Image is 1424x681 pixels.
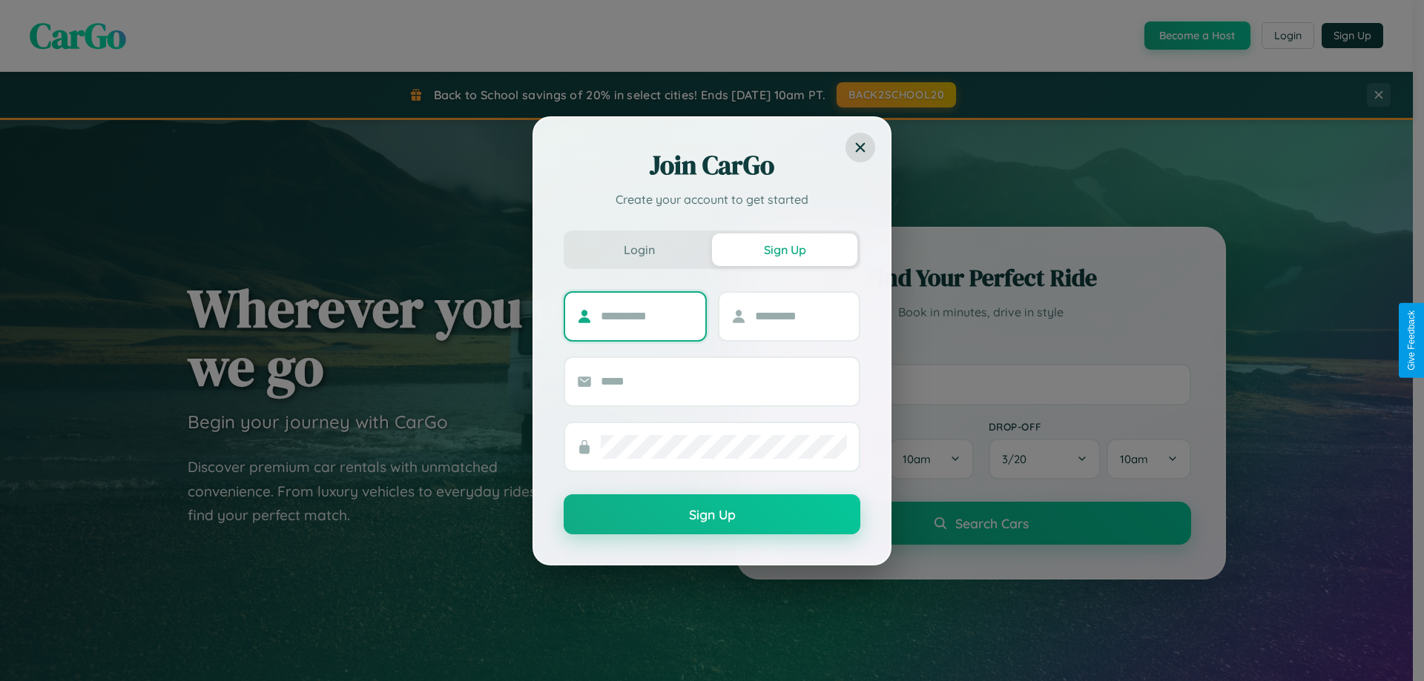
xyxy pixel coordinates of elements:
[564,147,860,183] h2: Join CarGo
[567,233,712,266] button: Login
[564,494,860,534] button: Sign Up
[712,233,857,266] button: Sign Up
[1406,310,1417,371] div: Give Feedback
[564,190,860,208] p: Create your account to get started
